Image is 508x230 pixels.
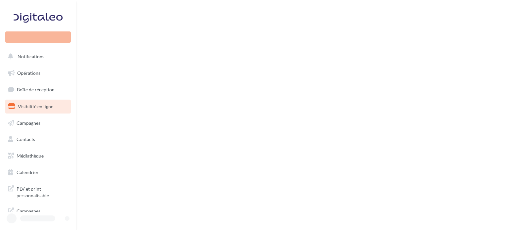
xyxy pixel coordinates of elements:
span: Visibilité en ligne [18,104,53,109]
a: Campagnes DataOnDemand [4,204,72,223]
a: PLV et print personnalisable [4,182,72,201]
span: Médiathèque [17,153,44,159]
a: Médiathèque [4,149,72,163]
a: Opérations [4,66,72,80]
a: Calendrier [4,165,72,179]
a: Campagnes [4,116,72,130]
span: Boîte de réception [17,87,55,92]
span: Campagnes DataOnDemand [17,207,68,221]
span: Opérations [17,70,40,76]
div: Nouvelle campagne [5,31,71,43]
span: Notifications [18,54,44,59]
button: Notifications [4,50,69,64]
span: Contacts [17,136,35,142]
a: Boîte de réception [4,82,72,97]
span: Calendrier [17,169,39,175]
span: PLV et print personnalisable [17,184,68,199]
a: Visibilité en ligne [4,100,72,114]
span: Campagnes [17,120,40,125]
a: Contacts [4,132,72,146]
